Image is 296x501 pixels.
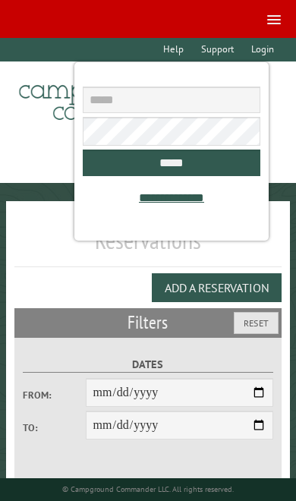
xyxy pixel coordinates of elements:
[14,68,204,127] img: Campground Commander
[152,273,282,302] button: Add a Reservation
[23,356,273,373] label: Dates
[62,484,234,494] small: © Campground Commander LLC. All rights reserved.
[23,388,85,402] label: From:
[156,38,191,61] a: Help
[194,38,241,61] a: Support
[14,308,281,337] h2: Filters
[23,421,85,435] label: To:
[244,38,281,61] a: Login
[14,225,281,267] h1: Reservations
[234,312,279,334] button: Reset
